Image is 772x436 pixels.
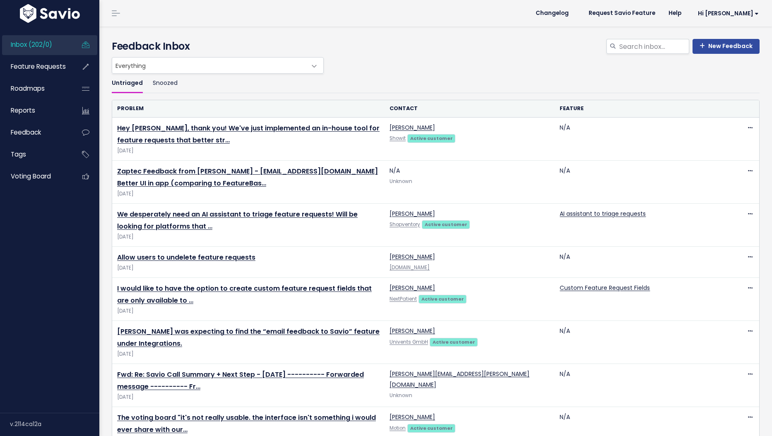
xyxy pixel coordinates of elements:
[11,62,66,71] span: Feature Requests
[18,4,82,23] img: logo-white.9d6f32f41409.svg
[2,35,69,54] a: Inbox (202/0)
[560,210,646,218] a: AI assistant to triage requests
[10,413,99,435] div: v.2114ca12a
[117,393,380,402] span: [DATE]
[390,284,435,292] a: [PERSON_NAME]
[11,106,35,115] span: Reports
[117,327,380,348] a: [PERSON_NAME] was expecting to find the “email feedback to Savio” feature under Integrations.
[390,135,406,142] a: Showit
[662,7,688,19] a: Help
[117,307,380,316] span: [DATE]
[117,166,378,188] a: Zaptec Feedback from [PERSON_NAME] - [EMAIL_ADDRESS][DOMAIN_NAME] Better UI in app (comparing to ...
[117,284,372,305] a: I would like to have the option to create custom feature request fields that are only available to …
[390,339,428,345] a: Univents GmbH
[433,339,475,345] strong: Active customer
[407,424,455,432] a: Active customer
[555,100,725,117] th: Feature
[117,123,380,145] a: Hey [PERSON_NAME], thank you! We've just implemented an in-house tool for feature requests that b...
[117,413,376,434] a: The voting board "it's not really usable. the interface isn't something i would ever share with our…
[112,57,324,74] span: Everything
[117,210,358,231] a: We desperately need an AI assistant to triage feature requests! Will be looking for platforms that …
[582,7,662,19] a: Request Savio Feature
[390,253,435,261] a: [PERSON_NAME]
[425,221,467,228] strong: Active customer
[390,123,435,132] a: [PERSON_NAME]
[390,296,417,302] a: NextPatient
[390,327,435,335] a: [PERSON_NAME]
[11,150,26,159] span: Tags
[555,321,725,364] td: N/A
[2,79,69,98] a: Roadmaps
[117,253,255,262] a: Allow users to undelete feature requests
[2,101,69,120] a: Reports
[390,210,435,218] a: [PERSON_NAME]
[430,337,478,346] a: Active customer
[11,128,41,137] span: Feedback
[117,264,380,272] span: [DATE]
[560,284,650,292] a: Custom Feature Request Fields
[390,264,430,271] a: [DOMAIN_NAME]
[112,74,760,93] ul: Filter feature requests
[422,220,470,228] a: Active customer
[11,40,52,49] span: Inbox (202/0)
[555,247,725,278] td: N/A
[407,134,455,142] a: Active customer
[390,413,435,421] a: [PERSON_NAME]
[117,190,380,198] span: [DATE]
[112,39,760,54] h4: Feedback Inbox
[2,167,69,186] a: Voting Board
[688,7,765,20] a: Hi [PERSON_NAME]
[410,135,453,142] strong: Active customer
[385,161,555,204] td: N/A
[385,100,555,117] th: Contact
[117,370,364,391] a: Fwd: Re: Savio Call Summary + Next Step - [DATE] ---------- Forwarded message ---------- Fr…
[112,100,385,117] th: Problem
[390,392,412,399] span: Unknown
[390,425,406,431] a: Motion
[2,145,69,164] a: Tags
[555,161,725,204] td: N/A
[390,221,420,228] a: Shopventory
[536,10,569,16] span: Changelog
[418,294,467,303] a: Active customer
[112,58,307,73] span: Everything
[153,74,178,93] a: Snoozed
[618,39,689,54] input: Search inbox...
[2,57,69,76] a: Feature Requests
[117,147,380,155] span: [DATE]
[11,84,45,93] span: Roadmaps
[693,39,760,54] a: New Feedback
[11,172,51,181] span: Voting Board
[117,233,380,241] span: [DATE]
[555,118,725,161] td: N/A
[410,425,453,431] strong: Active customer
[421,296,464,302] strong: Active customer
[698,10,759,17] span: Hi [PERSON_NAME]
[555,364,725,407] td: N/A
[390,370,529,388] a: [PERSON_NAME][EMAIL_ADDRESS][PERSON_NAME][DOMAIN_NAME]
[112,74,143,93] a: Untriaged
[390,178,412,185] span: Unknown
[117,350,380,359] span: [DATE]
[2,123,69,142] a: Feedback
